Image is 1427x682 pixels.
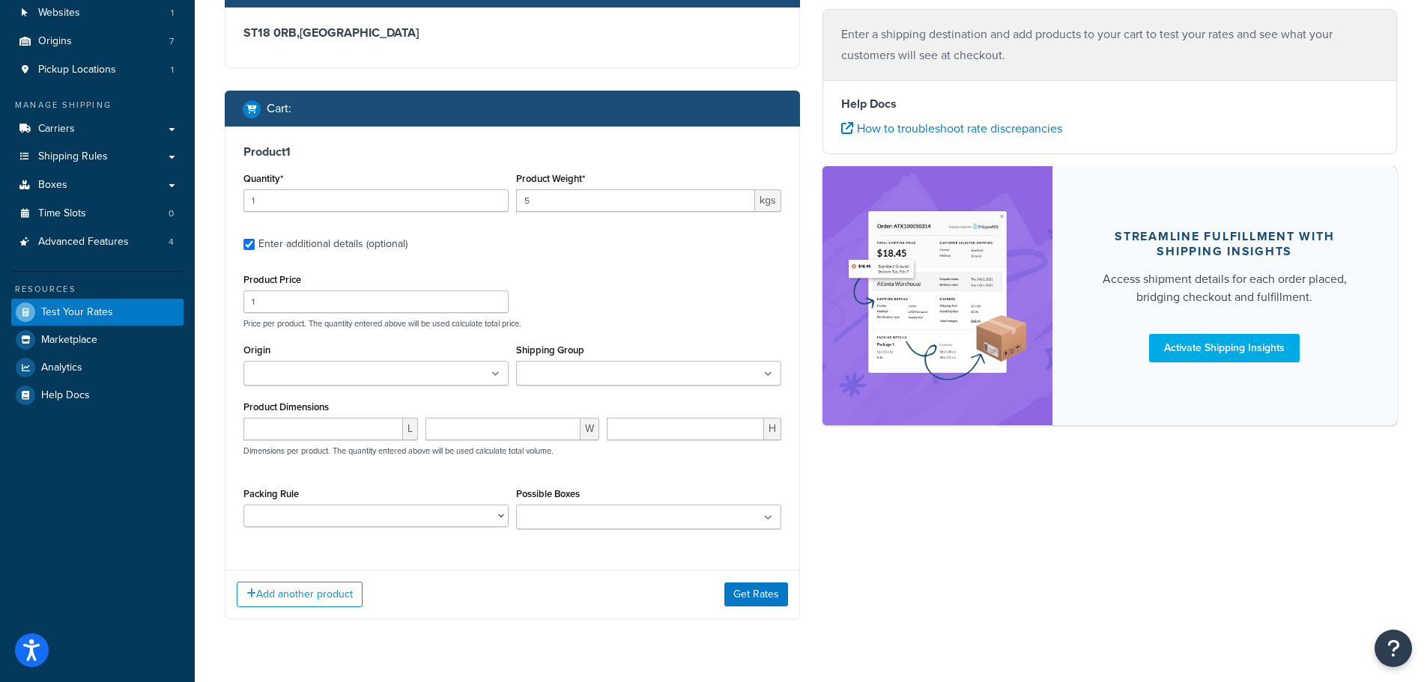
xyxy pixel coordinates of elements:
a: Help Docs [11,382,184,409]
li: Advanced Features [11,228,184,256]
h3: Product 1 [243,144,781,159]
a: Boxes [11,171,184,199]
input: Enter additional details (optional) [243,239,255,250]
span: kgs [755,189,781,212]
button: Get Rates [724,582,788,606]
a: Shipping Rules [11,143,184,171]
label: Product Dimensions [243,401,329,412]
a: Origins7 [11,28,184,55]
a: Test Your Rates [11,299,184,326]
a: Advanced Features4 [11,228,184,256]
span: 1 [171,64,174,76]
span: Boxes [38,179,67,192]
img: feature-image-si-e24932ea9b9fcd0ff835db86be1ff8d589347e8876e1638d903ea230a36726be.png [845,189,1030,403]
label: Possible Boxes [516,488,580,499]
h3: ST18 0RB , [GEOGRAPHIC_DATA] [243,25,781,40]
a: Activate Shipping Insights [1149,334,1300,362]
p: Enter a shipping destination and add products to your cart to test your rates and see what your c... [841,24,1379,66]
h4: Help Docs [841,95,1379,113]
input: 0.00 [516,189,755,212]
label: Origin [243,344,270,356]
span: L [403,418,418,440]
li: Time Slots [11,200,184,228]
a: How to troubleshoot rate discrepancies [841,120,1062,137]
label: Packing Rule [243,488,299,499]
span: Websites [38,7,80,19]
li: Pickup Locations [11,56,184,84]
label: Shipping Group [516,344,584,356]
span: Carriers [38,123,75,136]
button: Add another product [237,582,363,607]
h2: Cart : [267,102,291,115]
p: Dimensions per product. The quantity entered above will be used calculate total volume. [240,445,554,456]
input: 0.0 [243,189,509,212]
a: Carriers [11,115,184,143]
a: Pickup Locations1 [11,56,184,84]
span: Origins [38,35,72,48]
li: Origins [11,28,184,55]
span: Help Docs [41,389,90,402]
span: 1 [171,7,174,19]
a: Marketplace [11,326,184,353]
span: Time Slots [38,207,86,220]
button: Open Resource Center [1375,630,1412,667]
span: 7 [169,35,174,48]
span: 4 [169,236,174,249]
span: 0 [169,207,174,220]
p: Price per product. The quantity entered above will be used calculate total price. [240,318,785,329]
div: Access shipment details for each order placed, bridging checkout and fulfillment. [1088,270,1362,306]
span: Shipping Rules [38,150,108,163]
div: Enter additional details (optional) [258,234,408,255]
a: Time Slots0 [11,200,184,228]
div: Manage Shipping [11,99,184,112]
a: Analytics [11,354,184,381]
span: W [581,418,599,440]
span: H [764,418,781,440]
span: Advanced Features [38,236,129,249]
span: Marketplace [41,334,97,347]
span: Analytics [41,362,82,374]
label: Quantity* [243,173,283,184]
div: Streamline Fulfillment with Shipping Insights [1088,229,1362,259]
label: Product Weight* [516,173,585,184]
span: Pickup Locations [38,64,116,76]
label: Product Price [243,274,301,285]
div: Resources [11,283,184,296]
span: Test Your Rates [41,306,113,319]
